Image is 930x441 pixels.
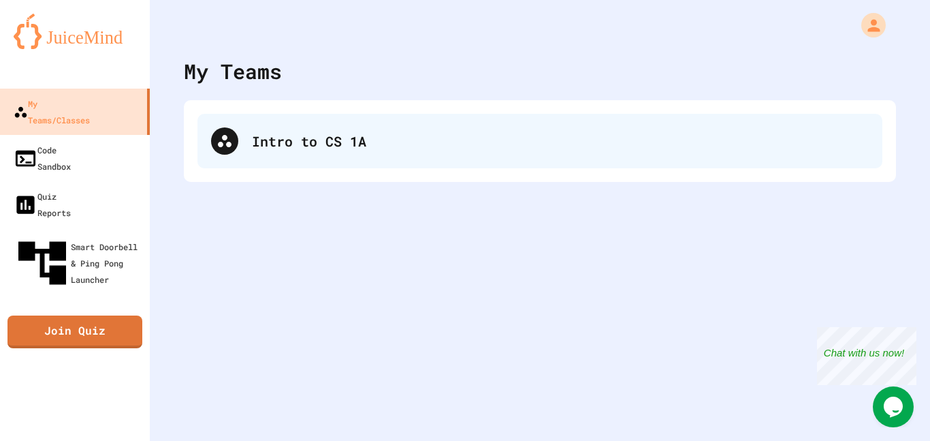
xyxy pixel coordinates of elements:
div: My Teams/Classes [14,95,90,128]
div: Intro to CS 1A [197,114,882,168]
div: Quiz Reports [14,188,71,221]
div: My Account [847,10,889,41]
div: Code Sandbox [14,142,71,174]
a: Join Quiz [7,316,142,348]
iframe: chat widget [817,327,916,385]
div: Smart Doorbell & Ping Pong Launcher [14,234,144,292]
div: My Teams [184,56,282,87]
iframe: chat widget [873,386,916,427]
div: Intro to CS 1A [252,131,869,151]
img: logo-orange.svg [14,14,136,49]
